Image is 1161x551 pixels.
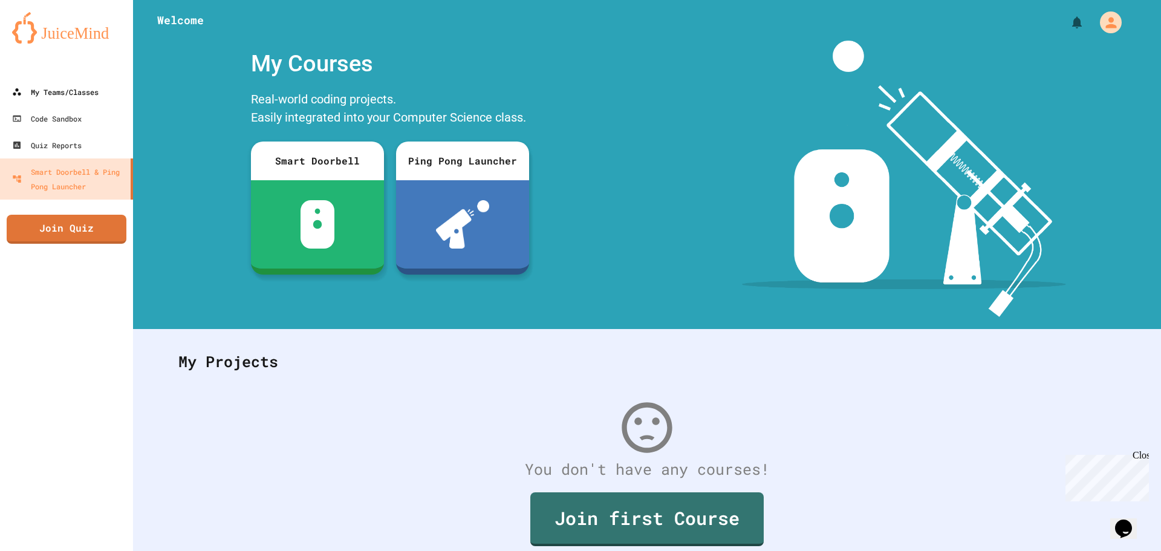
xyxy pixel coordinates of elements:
[436,200,490,249] img: ppl-with-ball.png
[12,85,99,99] div: My Teams/Classes
[742,41,1066,317] img: banner-image-my-projects.png
[166,338,1128,385] div: My Projects
[5,5,83,77] div: Chat with us now!Close
[530,492,764,546] a: Join first Course
[396,142,529,180] div: Ping Pong Launcher
[1047,12,1087,33] div: My Notifications
[245,87,535,132] div: Real-world coding projects. Easily integrated into your Computer Science class.
[12,12,121,44] img: logo-orange.svg
[166,458,1128,481] div: You don't have any courses!
[7,215,126,244] a: Join Quiz
[1061,450,1149,501] iframe: chat widget
[12,165,126,194] div: Smart Doorbell & Ping Pong Launcher
[1087,8,1125,36] div: My Account
[251,142,384,180] div: Smart Doorbell
[301,200,335,249] img: sdb-white.svg
[1110,503,1149,539] iframe: chat widget
[12,111,82,126] div: Code Sandbox
[12,138,82,152] div: Quiz Reports
[245,41,535,87] div: My Courses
